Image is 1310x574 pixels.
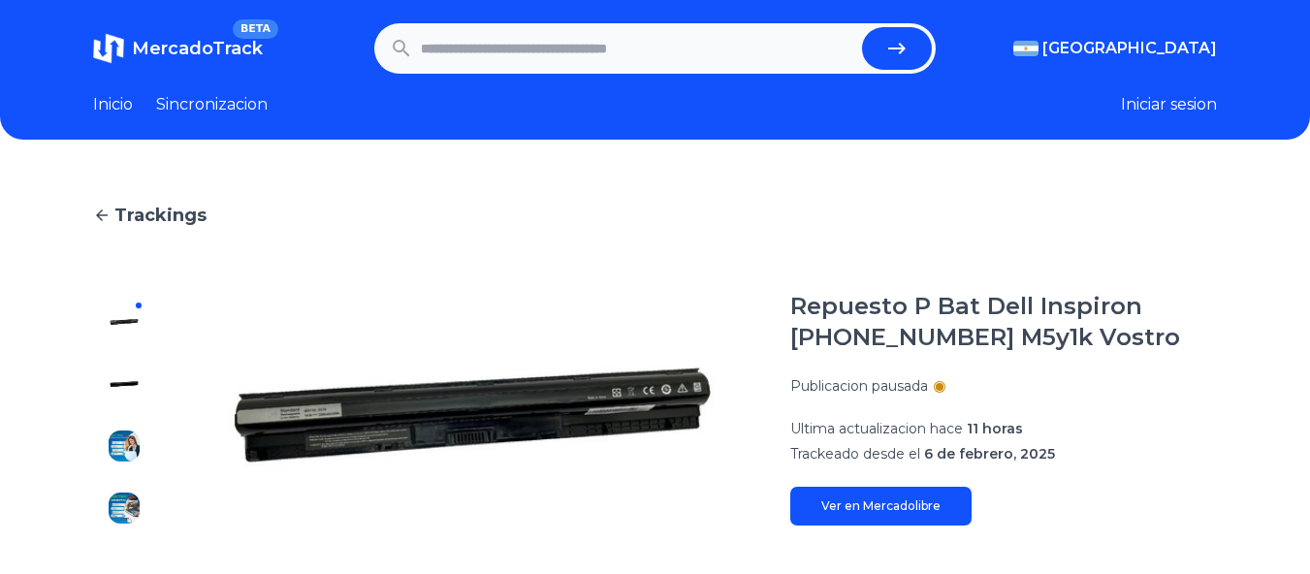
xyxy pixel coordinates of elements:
[156,93,268,116] a: Sincronizacion
[93,33,124,64] img: MercadoTrack
[93,202,1217,229] a: Trackings
[109,368,140,399] img: Repuesto P Bat Dell Inspiron 14 15 5558-5559 M5y1k Vostro
[924,445,1055,462] span: 6 de febrero, 2025
[132,38,263,59] span: MercadoTrack
[790,445,920,462] span: Trackeado desde el
[114,202,207,229] span: Trackings
[93,33,263,64] a: MercadoTrackBETA
[233,19,278,39] span: BETA
[790,420,963,437] span: Ultima actualizacion hace
[109,306,140,337] img: Repuesto P Bat Dell Inspiron 14 15 5558-5559 M5y1k Vostro
[1013,37,1217,60] button: [GEOGRAPHIC_DATA]
[194,291,751,539] img: Repuesto P Bat Dell Inspiron 14 15 5558-5559 M5y1k Vostro
[1042,37,1217,60] span: [GEOGRAPHIC_DATA]
[1013,41,1038,56] img: Argentina
[1121,93,1217,116] button: Iniciar sesion
[109,430,140,462] img: Repuesto P Bat Dell Inspiron 14 15 5558-5559 M5y1k Vostro
[790,291,1217,353] h1: Repuesto P Bat Dell Inspiron [PHONE_NUMBER] M5y1k Vostro
[790,376,928,396] p: Publicacion pausada
[93,93,133,116] a: Inicio
[790,487,972,526] a: Ver en Mercadolibre
[967,420,1023,437] span: 11 horas
[109,493,140,524] img: Repuesto P Bat Dell Inspiron 14 15 5558-5559 M5y1k Vostro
